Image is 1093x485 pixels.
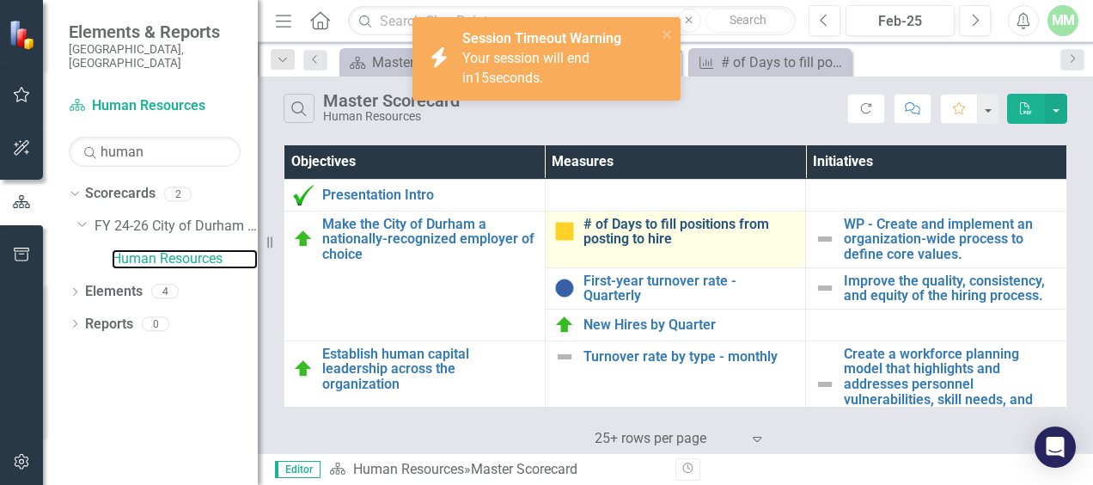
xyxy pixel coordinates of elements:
[806,211,1067,267] td: Double-Click to Edit Right Click for Context Menu
[372,52,498,73] div: Master Scorecard
[806,341,1067,427] td: Double-Click to Edit Right Click for Context Menu
[730,13,766,27] span: Search
[815,278,835,298] img: Not Defined
[545,341,806,427] td: Double-Click to Edit Right Click for Context Menu
[545,211,806,267] td: Double-Click to Edit Right Click for Context Menu
[348,6,796,36] input: Search ClearPoint...
[705,9,791,33] button: Search
[471,461,577,477] div: Master Scorecard
[462,30,621,46] strong: Session Timeout Warning
[462,50,589,86] span: Your session will end in seconds.
[844,347,1058,422] a: Create a workforce planning model that highlights and addresses personnel vulnerabilities, skill ...
[293,229,314,249] img: On Target
[284,179,546,211] td: Double-Click to Edit Right Click for Context Menu
[344,52,498,73] a: Master Scorecard
[275,461,321,478] span: Editor
[323,91,460,110] div: Master Scorecard
[583,217,797,247] a: # of Days to fill positions from posting to hire
[69,21,241,42] span: Elements & Reports
[1047,5,1078,36] button: MM
[164,187,192,201] div: 2
[846,5,955,36] button: Feb-25
[85,184,156,204] a: Scorecards
[9,20,39,50] img: ClearPoint Strategy
[554,315,575,335] img: On Target
[583,273,797,304] a: First-year turnover rate - Quarterly
[806,267,1067,309] td: Double-Click to Edit Right Click for Context Menu
[721,52,847,73] div: # of Days to fill positions from posting to hire
[545,267,806,309] td: Double-Click to Edit Right Click for Context Menu
[85,315,133,335] a: Reports
[554,221,575,242] img: Close to Target
[322,347,536,392] a: Establish human capital leadership across the organization
[662,24,674,44] button: close
[353,461,464,477] a: Human Resources
[112,249,258,269] a: Human Resources
[844,273,1058,304] a: Improve the quality, consistency, and equity of the hiring process.
[322,217,536,262] a: Make the City of Durham a nationally-recognized employer of choice
[583,349,797,365] a: Turnover rate by type - monthly
[583,317,797,333] a: New Hires by Quarter
[322,187,536,203] a: Presentation Intro
[293,185,314,206] img: Complete
[693,52,847,73] a: # of Days to fill positions from posting to hire
[554,347,575,367] img: Not Defined
[473,70,489,86] span: 15
[554,278,575,298] img: Target Pending
[1035,427,1076,468] div: Open Intercom Messenger
[545,309,806,341] td: Double-Click to Edit Right Click for Context Menu
[95,217,258,236] a: FY 24-26 City of Durham Strategic Plan
[69,137,241,167] input: Search Below...
[293,359,314,379] img: On Target
[151,285,179,299] div: 4
[142,316,169,331] div: 0
[815,374,835,395] img: Not Defined
[852,11,949,32] div: Feb-25
[329,460,663,480] div: »
[844,217,1058,262] a: WP - Create and implement an organization-wide process to define core values.
[815,229,835,249] img: Not Defined
[85,282,143,302] a: Elements
[284,211,546,341] td: Double-Click to Edit Right Click for Context Menu
[323,110,460,123] div: Human Resources
[69,42,241,71] small: [GEOGRAPHIC_DATA], [GEOGRAPHIC_DATA]
[69,96,241,116] a: Human Resources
